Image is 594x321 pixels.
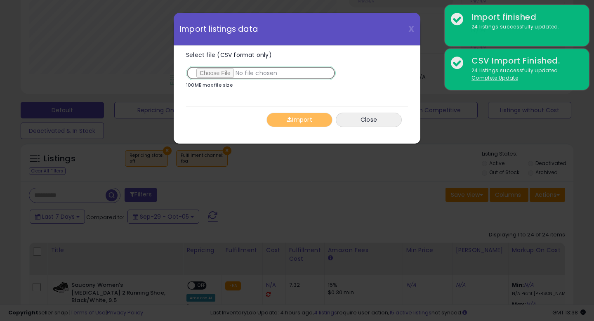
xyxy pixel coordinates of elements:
div: CSV Import Finished. [465,55,583,67]
p: 100MB max file size [186,83,233,87]
span: Import listings data [180,25,258,33]
div: 24 listings successfully updated. [465,23,583,31]
div: Import finished [465,11,583,23]
u: Complete Update [471,74,518,81]
span: X [408,23,414,35]
div: 24 listings successfully updated. [465,67,583,82]
button: Import [266,113,332,127]
button: Close [336,113,402,127]
span: Select file (CSV format only) [186,51,272,59]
